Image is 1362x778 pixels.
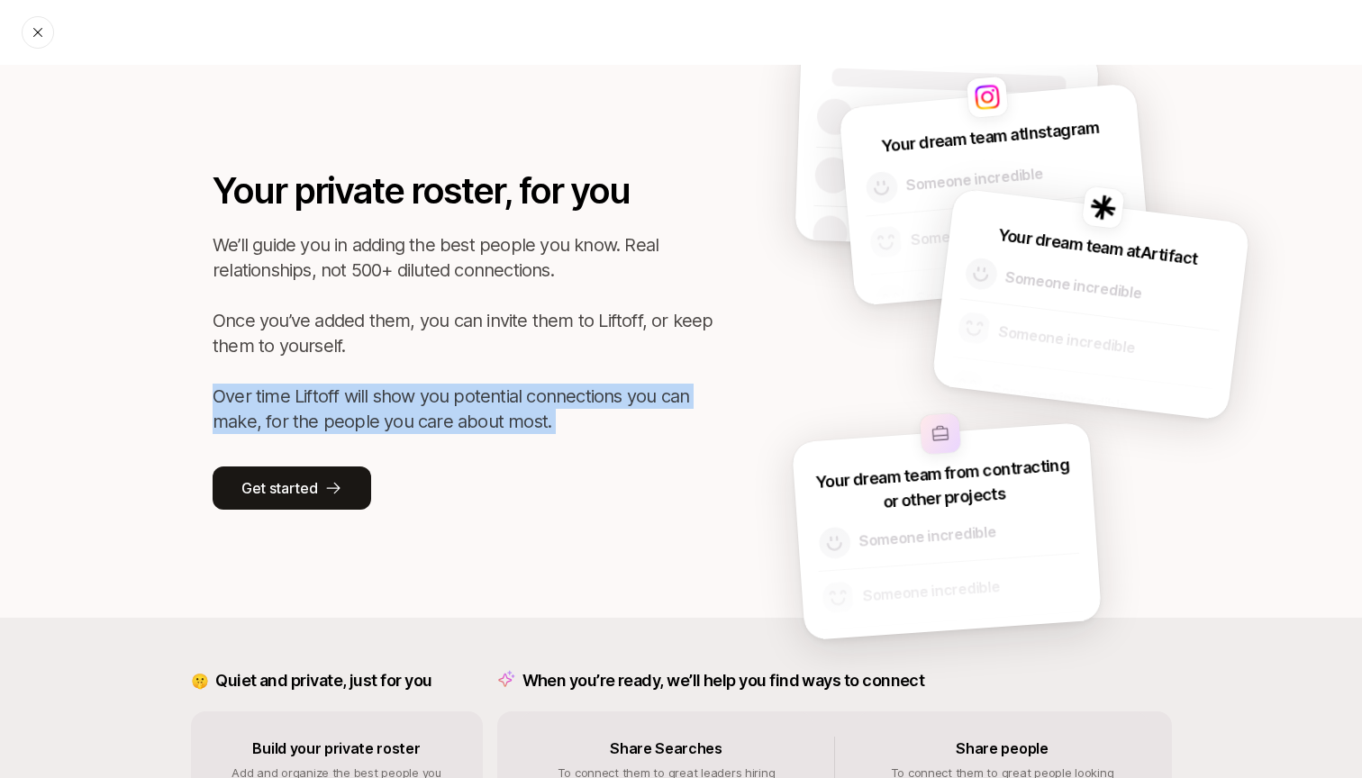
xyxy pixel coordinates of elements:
p: Share people [956,737,1048,760]
img: Artifact [1081,185,1124,229]
p: Quiet and private, just for you [215,668,431,693]
p: We’ll guide you in adding the best people you know. Real relationships, not 500+ diluted connecti... [213,232,717,434]
p: Build your private roster [252,737,420,760]
img: other-company-logo.svg [919,413,960,455]
p: When you’re ready, we’ll help you find ways to connect [522,668,925,693]
p: 🤫 [191,669,209,692]
p: Get started [241,476,317,500]
p: Your private roster, for you [213,164,717,218]
p: Your dream team at Artifact [997,222,1200,271]
img: Instagram [966,77,1008,119]
button: Get started [213,466,371,510]
p: Your dream team from contracting or other projects [812,452,1076,519]
p: Your dream team at Instagram [880,115,1100,158]
p: Share Searches [610,737,722,760]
